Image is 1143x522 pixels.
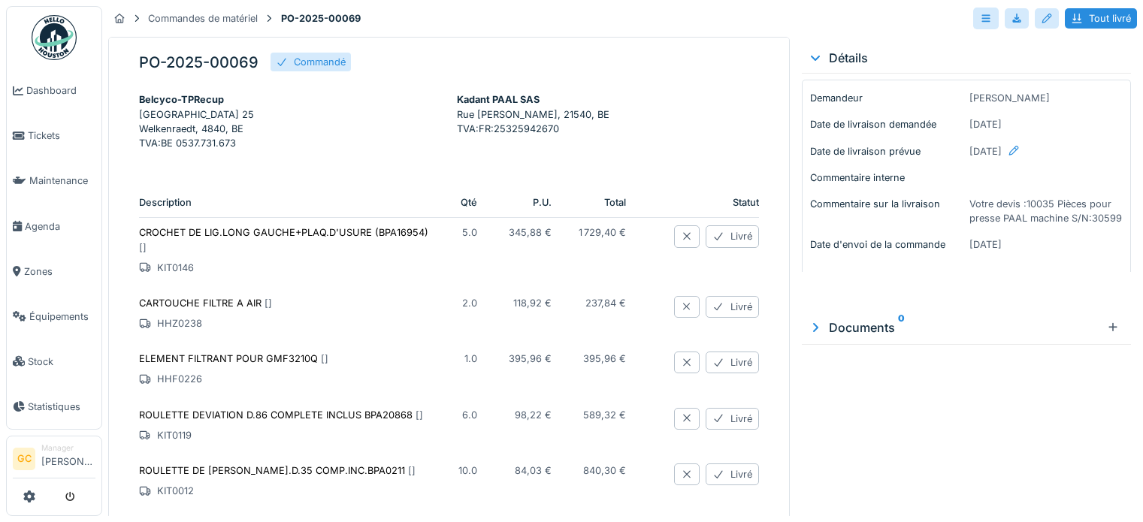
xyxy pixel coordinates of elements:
[457,122,760,136] p: TVA : FR:25325942670
[7,339,101,384] a: Stock
[810,170,963,185] p: Commentaire interne
[275,11,367,26] strong: PO-2025-00069
[458,463,477,478] p: 10.0
[139,188,446,218] th: Description
[139,296,434,310] p: CARTOUCHE FILTRE A AIR
[706,352,759,373] div: Livré
[139,352,434,366] p: ELEMENT FILTRANT POUR GMF3210Q
[969,197,1123,225] p: Votre devis :10035 Pièces pour presse PAAL machine S/N:30599
[808,318,1101,336] div: Documents
[139,372,434,386] p: HHF0226
[458,352,477,366] p: 1.0
[576,296,626,310] p: 237,84 €
[139,428,434,442] p: KIT0119
[810,117,963,131] p: Date de livraison demandée
[139,92,442,107] div: Belcyco-TPRecup
[139,107,442,136] p: [GEOGRAPHIC_DATA] 25 Welkenraedt, 4840, BE
[294,55,346,69] div: Commandé
[26,83,95,98] span: Dashboard
[13,448,35,470] li: GC
[139,463,434,478] p: ROULETTE DE [PERSON_NAME].D.35 COMP.INC.BPA0211
[28,355,95,369] span: Stock
[457,92,760,107] div: Kadant PAAL SAS
[24,264,95,279] span: Zones
[139,408,434,422] p: ROULETTE DEVIATION D.86 COMPLETE INCLUS BPA20868
[808,49,1125,67] div: Détails
[1065,8,1137,29] div: Tout livré
[576,408,626,422] p: 589,32 €
[28,128,95,143] span: Tickets
[810,237,963,252] p: Date d'envoi de la commande
[321,353,328,364] span: [ ]
[139,136,442,150] p: TVA : BE 0537.731.673
[706,225,759,247] div: Livré
[7,158,101,204] a: Maintenance
[139,242,147,253] span: [ ]
[7,249,101,294] a: Zones
[458,296,477,310] p: 2.0
[139,484,434,498] p: KIT0012
[7,294,101,339] a: Équipements
[458,225,477,240] p: 5.0
[706,463,759,485] div: Livré
[489,188,564,218] th: P.U.
[7,68,101,113] a: Dashboard
[576,463,626,478] p: 840,30 €
[969,91,1123,105] p: [PERSON_NAME]
[148,11,258,26] div: Commandes de matériel
[29,173,95,188] span: Maintenance
[139,225,434,254] p: CROCHET DE LIG.LONG GAUCHE+PLAQ.D'USURE (BPA16954)
[898,318,905,336] sup: 0
[7,204,101,249] a: Agenda
[576,352,626,366] p: 395,96 €
[576,225,626,240] p: 1 729,40 €
[706,296,759,318] div: Livré
[662,188,759,218] th: Statut
[458,408,477,422] p: 6.0
[7,113,101,158] a: Tickets
[7,384,101,429] a: Statistiques
[706,408,759,430] div: Livré
[41,442,95,475] li: [PERSON_NAME]
[810,144,963,158] p: Date de livraison prévue
[810,197,963,225] p: Commentaire sur la livraison
[501,408,552,422] p: 98,22 €
[810,91,963,105] p: Demandeur
[446,188,489,218] th: Qté
[501,463,552,478] p: 84,03 €
[41,442,95,454] div: Manager
[13,442,95,478] a: GC Manager[PERSON_NAME]
[969,144,1123,170] div: [DATE]
[969,237,1123,252] p: [DATE]
[416,409,423,421] span: [ ]
[564,188,638,218] th: Total
[501,225,552,240] p: 345,88 €
[139,53,259,71] h5: PO-2025-00069
[408,465,416,476] span: [ ]
[25,219,95,234] span: Agenda
[28,400,95,414] span: Statistiques
[501,352,552,366] p: 395,96 €
[29,309,95,324] span: Équipements
[139,316,434,330] p: HHZ0238
[969,117,1123,131] p: [DATE]
[501,296,552,310] p: 118,92 €
[139,261,434,275] p: KIT0146
[457,107,760,122] p: Rue [PERSON_NAME], 21540, BE
[32,15,77,60] img: Badge_color-CXgf-gQk.svg
[265,297,272,309] span: [ ]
